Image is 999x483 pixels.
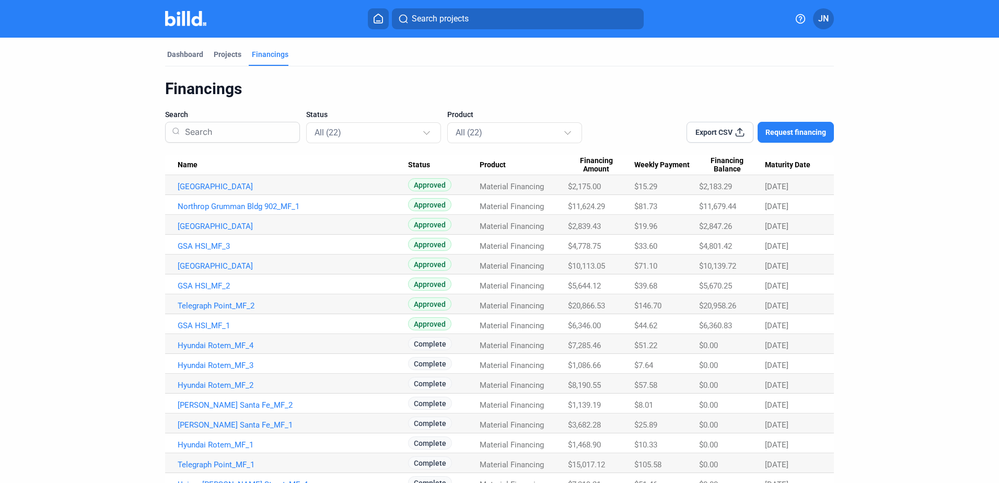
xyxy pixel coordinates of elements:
[178,261,408,271] a: [GEOGRAPHIC_DATA]
[480,160,506,170] span: Product
[408,337,452,350] span: Complete
[699,420,718,430] span: $0.00
[178,361,408,370] a: Hyundai Rotem_MF_3
[568,321,601,330] span: $6,346.00
[306,109,328,120] span: Status
[634,341,657,350] span: $51.22
[568,241,601,251] span: $4,778.75
[699,261,736,271] span: $10,139.72
[167,49,203,60] div: Dashboard
[699,381,718,390] span: $0.00
[634,321,657,330] span: $44.62
[687,122,753,143] button: Export CSV
[634,160,699,170] div: Weekly Payment
[408,317,451,330] span: Approved
[818,13,829,25] span: JN
[408,238,451,251] span: Approved
[178,460,408,469] a: Telegraph Point_MF_1
[699,460,718,469] span: $0.00
[408,218,451,231] span: Approved
[634,202,657,211] span: $81.73
[634,400,653,410] span: $8.01
[408,178,451,191] span: Approved
[765,341,788,350] span: [DATE]
[568,381,601,390] span: $8,190.55
[480,202,544,211] span: Material Financing
[568,420,601,430] span: $3,682.28
[699,156,765,174] div: Financing Balance
[568,400,601,410] span: $1,139.19
[568,261,605,271] span: $10,113.05
[765,202,788,211] span: [DATE]
[765,261,788,271] span: [DATE]
[699,341,718,350] span: $0.00
[634,281,657,291] span: $39.68
[480,381,544,390] span: Material Financing
[765,420,788,430] span: [DATE]
[568,182,601,191] span: $2,175.00
[408,160,480,170] div: Status
[568,156,634,174] div: Financing Amount
[634,440,657,450] span: $10.33
[178,440,408,450] a: Hyundai Rotem_MF_1
[634,301,661,310] span: $146.70
[699,222,732,231] span: $2,847.26
[408,377,452,390] span: Complete
[178,301,408,310] a: Telegraph Point_MF_2
[178,160,198,170] span: Name
[568,301,605,310] span: $20,866.53
[765,127,826,137] span: Request financing
[634,222,657,231] span: $19.96
[568,156,624,174] span: Financing Amount
[634,381,657,390] span: $57.58
[634,160,690,170] span: Weekly Payment
[178,241,408,251] a: GSA HSI_MF_3
[165,11,206,26] img: Billd Company Logo
[408,278,451,291] span: Approved
[765,381,788,390] span: [DATE]
[568,341,601,350] span: $7,285.46
[480,440,544,450] span: Material Financing
[408,357,452,370] span: Complete
[178,400,408,410] a: [PERSON_NAME] Santa Fe_MF_2
[765,222,788,231] span: [DATE]
[568,361,601,370] span: $1,086.66
[699,361,718,370] span: $0.00
[634,182,657,191] span: $15.29
[765,160,821,170] div: Maturity Date
[412,13,469,25] span: Search projects
[480,420,544,430] span: Material Financing
[480,361,544,370] span: Material Financing
[408,258,451,271] span: Approved
[699,440,718,450] span: $0.00
[765,361,788,370] span: [DATE]
[634,460,661,469] span: $105.58
[178,341,408,350] a: Hyundai Rotem_MF_4
[408,436,452,450] span: Complete
[252,49,288,60] div: Financings
[408,198,451,211] span: Approved
[765,182,788,191] span: [DATE]
[695,127,733,137] span: Export CSV
[447,109,473,120] span: Product
[408,297,451,310] span: Approved
[178,160,408,170] div: Name
[480,321,544,330] span: Material Financing
[634,361,653,370] span: $7.64
[568,460,605,469] span: $15,017.12
[315,128,341,137] mat-select-trigger: All (22)
[765,281,788,291] span: [DATE]
[408,417,452,430] span: Complete
[568,222,601,231] span: $2,839.43
[765,321,788,330] span: [DATE]
[480,241,544,251] span: Material Financing
[699,281,732,291] span: $5,670.25
[480,460,544,469] span: Material Financing
[699,301,736,310] span: $20,958.26
[765,400,788,410] span: [DATE]
[480,261,544,271] span: Material Financing
[165,109,188,120] span: Search
[568,281,601,291] span: $5,644.12
[480,400,544,410] span: Material Financing
[480,341,544,350] span: Material Financing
